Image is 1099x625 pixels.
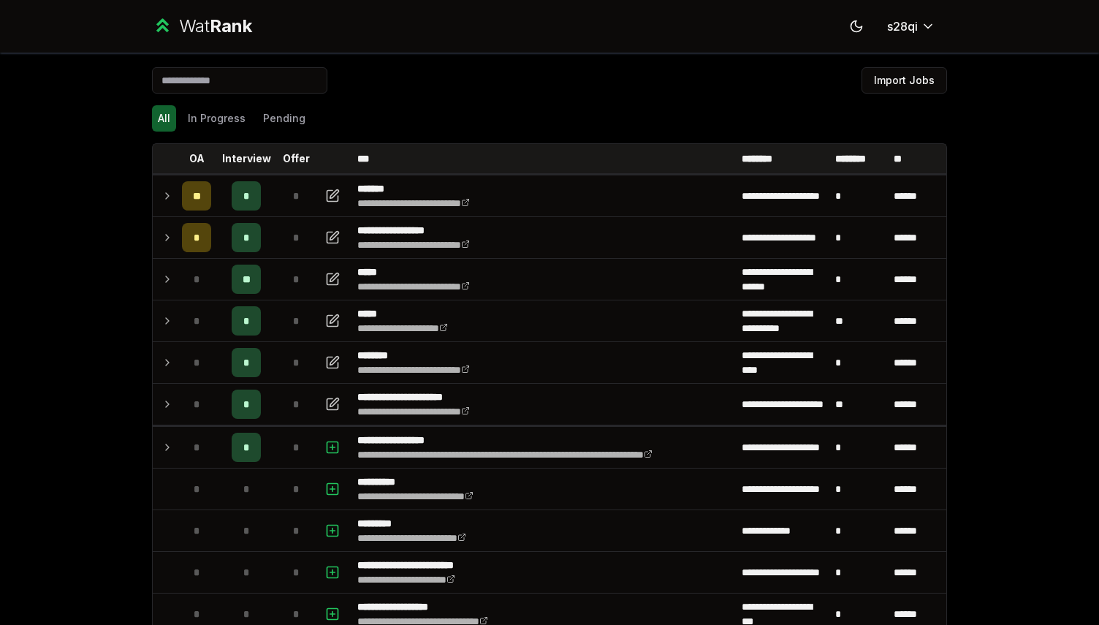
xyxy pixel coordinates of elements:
[152,105,176,132] button: All
[283,151,310,166] p: Offer
[862,67,947,94] button: Import Jobs
[257,105,311,132] button: Pending
[189,151,205,166] p: OA
[887,18,918,35] span: s28qi
[210,15,252,37] span: Rank
[222,151,271,166] p: Interview
[179,15,252,38] div: Wat
[875,13,947,39] button: s28qi
[152,15,252,38] a: WatRank
[182,105,251,132] button: In Progress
